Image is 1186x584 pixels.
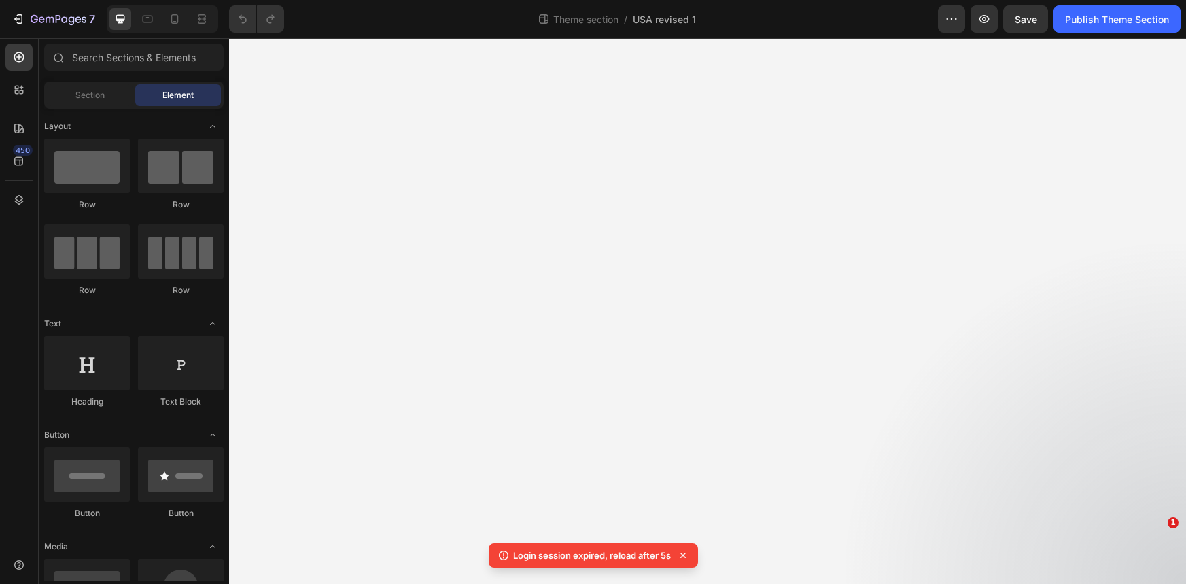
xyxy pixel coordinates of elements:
div: Heading [44,396,130,408]
button: Publish Theme Section [1053,5,1181,33]
span: 1 [1168,517,1179,528]
button: Save [1003,5,1048,33]
span: Theme section [551,12,621,27]
span: USA revised 1 [633,12,696,27]
span: Save [1015,14,1037,25]
span: Toggle open [202,424,224,446]
span: Toggle open [202,536,224,557]
div: Row [44,284,130,296]
span: Toggle open [202,116,224,137]
div: Text Block [138,396,224,408]
div: Row [138,284,224,296]
span: Button [44,429,69,441]
button: 7 [5,5,101,33]
iframe: Intercom live chat [1140,538,1172,570]
div: Publish Theme Section [1065,12,1169,27]
span: Element [162,89,194,101]
div: 450 [13,145,33,156]
span: Section [75,89,105,101]
p: 7 [89,11,95,27]
div: Button [138,507,224,519]
input: Search Sections & Elements [44,44,224,71]
div: Row [44,199,130,211]
span: Toggle open [202,313,224,334]
span: / [624,12,627,27]
div: Undo/Redo [229,5,284,33]
div: Row [138,199,224,211]
span: Text [44,317,61,330]
span: Layout [44,120,71,133]
p: Login session expired, reload after 5s [513,549,671,562]
span: Media [44,540,68,553]
iframe: Design area [229,38,1186,584]
div: Button [44,507,130,519]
